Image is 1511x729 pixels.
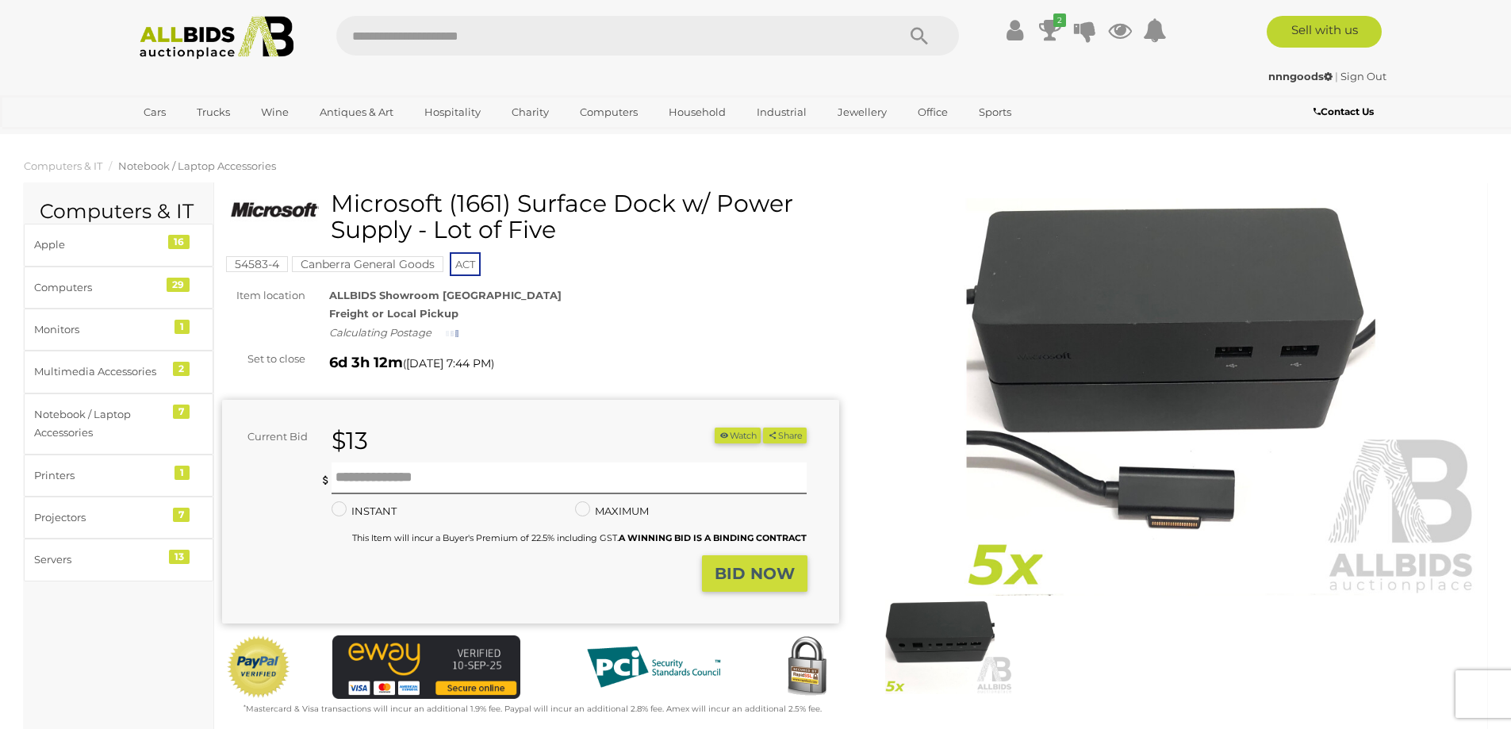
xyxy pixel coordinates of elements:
[34,466,165,485] div: Printers
[715,564,795,583] strong: BID NOW
[863,198,1480,596] img: Microsoft (1661) Surface Dock w/ Power Supply - Lot of Five
[173,405,190,419] div: 7
[329,354,403,371] strong: 6d 3h 12m
[715,428,761,444] button: Watch
[226,258,288,270] a: 54583-4
[251,99,299,125] a: Wine
[292,258,443,270] a: Canberra General Goods
[329,307,458,320] strong: Freight or Local Pickup
[131,16,303,59] img: Allbids.com.au
[1267,16,1382,48] a: Sell with us
[230,194,319,227] img: Microsoft (1661) Surface Dock w/ Power Supply - Lot of Five
[1268,70,1333,82] strong: nnngoods
[174,320,190,334] div: 1
[24,309,213,351] a: Monitors 1
[570,99,648,125] a: Computers
[501,99,559,125] a: Charity
[332,502,397,520] label: INSTANT
[24,539,213,581] a: Servers 13
[414,99,491,125] a: Hospitality
[329,326,431,339] i: Calculating Postage
[746,99,817,125] a: Industrial
[968,99,1022,125] a: Sports
[332,635,520,698] img: eWAY Payment Gateway
[34,405,165,443] div: Notebook / Laptop Accessories
[575,502,649,520] label: MAXIMUM
[332,426,368,455] strong: $13
[702,555,807,593] button: BID NOW
[658,99,736,125] a: Household
[1313,103,1378,121] a: Contact Us
[1053,13,1066,27] i: 2
[226,256,288,272] mark: 54583-4
[169,550,190,564] div: 13
[118,159,276,172] a: Notebook / Laptop Accessories
[1340,70,1386,82] a: Sign Out
[907,99,958,125] a: Office
[133,99,176,125] a: Cars
[446,329,458,338] img: small-loading.gif
[403,357,494,370] span: ( )
[867,600,1013,694] img: Microsoft (1661) Surface Dock w/ Power Supply - Lot of Five
[619,532,807,543] b: A WINNING BID IS A BINDING CONTRACT
[34,363,165,381] div: Multimedia Accessories
[173,508,190,522] div: 7
[309,99,404,125] a: Antiques & Art
[230,190,835,243] h1: Microsoft (1661) Surface Dock w/ Power Supply - Lot of Five
[186,99,240,125] a: Trucks
[222,428,320,446] div: Current Bid
[34,551,165,569] div: Servers
[715,428,761,444] li: Watch this item
[34,508,165,527] div: Projectors
[24,455,213,497] a: Printers 1
[574,635,733,699] img: PCI DSS compliant
[24,159,102,172] a: Computers & IT
[40,201,198,223] h2: Computers & IT
[168,235,190,249] div: 16
[244,704,822,714] small: Mastercard & Visa transactions will incur an additional 1.9% fee. Paypal will incur an additional...
[210,286,317,305] div: Item location
[210,350,317,368] div: Set to close
[173,362,190,376] div: 2
[450,252,481,276] span: ACT
[226,635,291,699] img: Official PayPal Seal
[24,497,213,539] a: Projectors 7
[34,236,165,254] div: Apple
[775,635,838,699] img: Secured by Rapid SSL
[1313,106,1374,117] b: Contact Us
[1335,70,1338,82] span: |
[406,356,491,370] span: [DATE] 7:44 PM
[292,256,443,272] mark: Canberra General Goods
[352,532,807,543] small: This Item will incur a Buyer's Premium of 22.5% including GST.
[174,466,190,480] div: 1
[763,428,807,444] button: Share
[34,278,165,297] div: Computers
[133,125,267,152] a: [GEOGRAPHIC_DATA]
[24,393,213,455] a: Notebook / Laptop Accessories 7
[827,99,897,125] a: Jewellery
[1268,70,1335,82] a: nnngoods
[24,224,213,266] a: Apple 16
[34,320,165,339] div: Monitors
[24,351,213,393] a: Multimedia Accessories 2
[24,267,213,309] a: Computers 29
[167,278,190,292] div: 29
[1038,16,1062,44] a: 2
[880,16,959,56] button: Search
[329,289,562,301] strong: ALLBIDS Showroom [GEOGRAPHIC_DATA]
